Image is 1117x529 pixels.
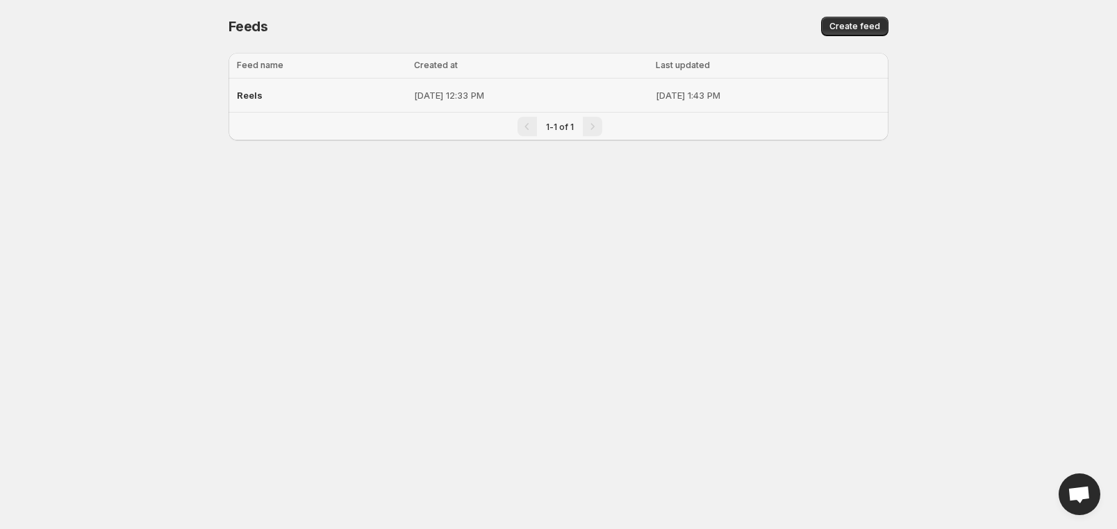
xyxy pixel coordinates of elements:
span: 1-1 of 1 [546,122,574,132]
p: [DATE] 12:33 PM [414,88,647,102]
div: Open chat [1059,473,1100,515]
span: Reels [237,90,263,101]
span: Feed name [237,60,283,70]
nav: Pagination [229,112,888,140]
span: Created at [414,60,458,70]
p: [DATE] 1:43 PM [656,88,880,102]
span: Feeds [229,18,268,35]
span: Create feed [829,21,880,32]
span: Last updated [656,60,710,70]
button: Create feed [821,17,888,36]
